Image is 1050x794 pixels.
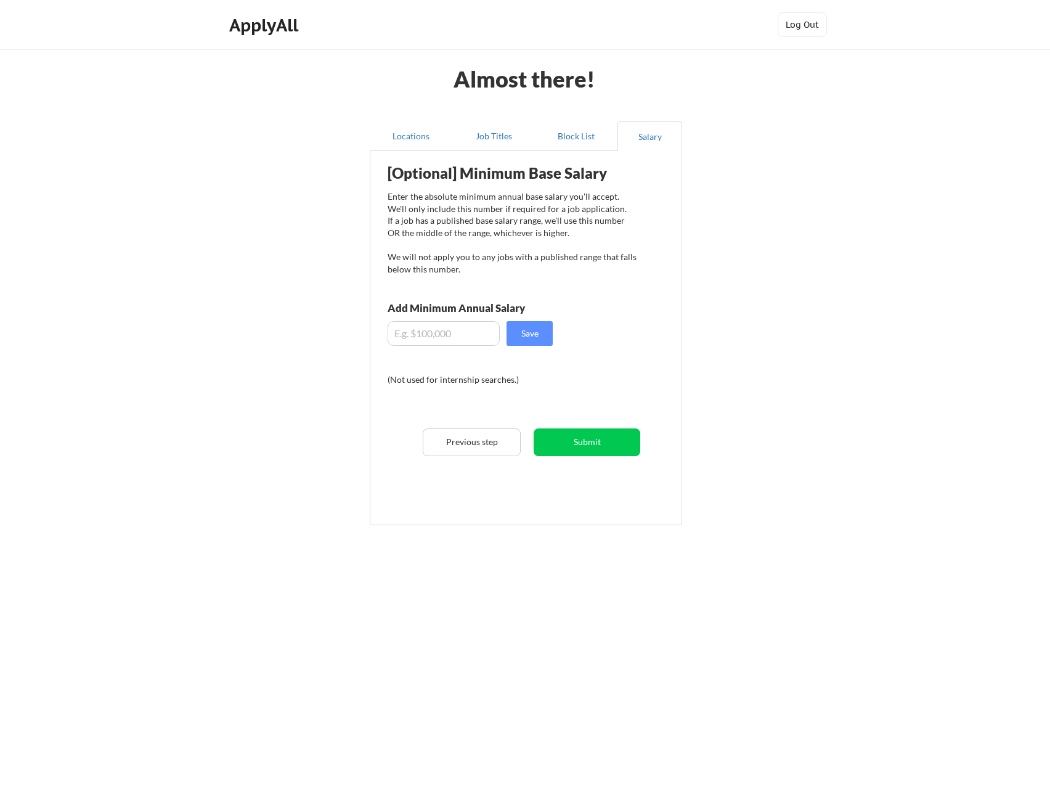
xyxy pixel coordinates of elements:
button: Save [507,321,553,346]
div: ApplyAll [229,15,302,36]
input: E.g. $100,000 [388,321,500,346]
div: (Not used for internship searches.) [388,374,555,386]
button: Previous step [423,428,521,456]
button: Salary [617,121,682,151]
button: Locations [370,121,452,151]
div: Enter the absolute minimum annual base salary you'll accept. We'll only include this number if re... [388,190,637,275]
button: Block List [535,121,617,151]
button: Job Titles [452,121,535,151]
div: Add Minimum Annual Salary [388,303,580,313]
button: Log Out [778,12,827,37]
div: Almost there! [439,68,611,90]
div: [Optional] Minimum Base Salary [388,166,637,181]
button: Submit [534,428,640,456]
